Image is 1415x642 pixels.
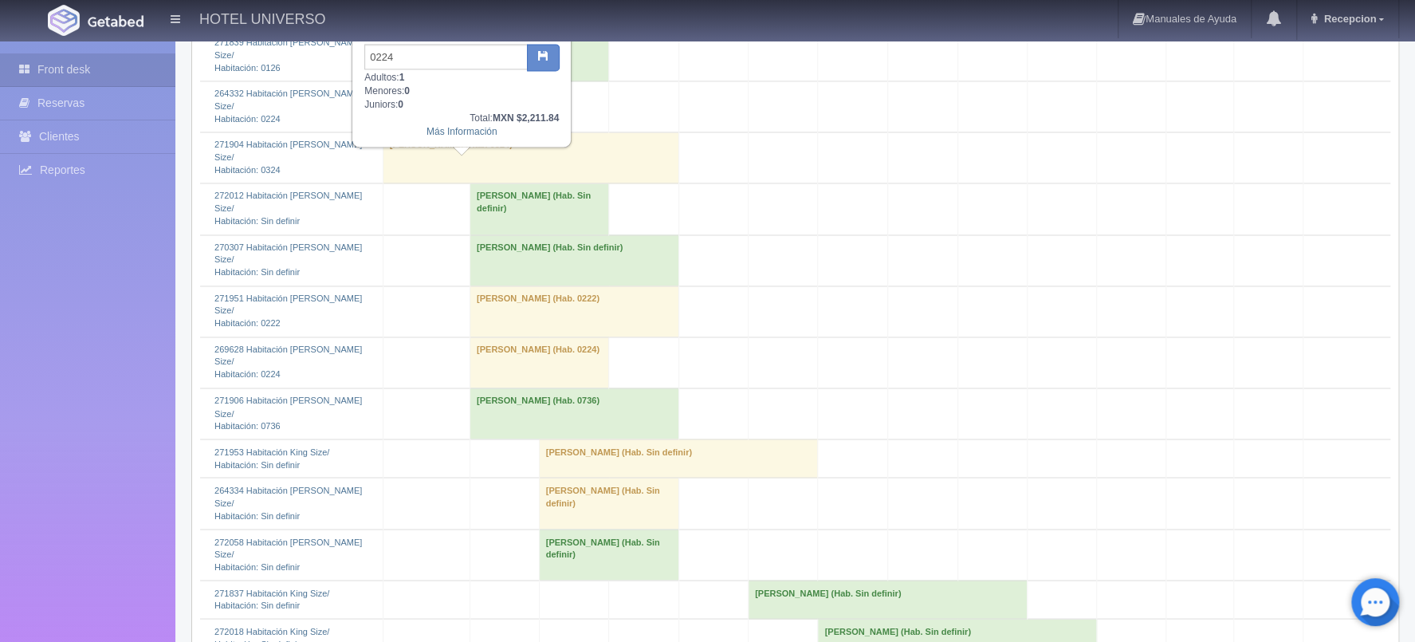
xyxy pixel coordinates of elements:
[399,72,405,83] b: 1
[214,293,362,328] a: 271951 Habitación [PERSON_NAME] Size/Habitación: 0222
[470,183,608,234] td: [PERSON_NAME] (Hab. Sin definir)
[470,388,678,439] td: [PERSON_NAME] (Hab. 0736)
[364,112,559,125] div: Total:
[364,44,528,69] input: Sin definir
[539,439,818,477] td: [PERSON_NAME] (Hab. Sin definir)
[404,85,410,96] b: 0
[199,8,325,28] h4: HOTEL UNIVERSO
[214,537,362,571] a: 272058 Habitación [PERSON_NAME] Size/Habitación: Sin definir
[214,396,362,430] a: 271906 Habitación [PERSON_NAME] Size/Habitación: 0736
[539,529,678,580] td: [PERSON_NAME] (Hab. Sin definir)
[48,5,80,36] img: Getabed
[470,337,608,388] td: [PERSON_NAME] (Hab. 0224)
[398,99,403,110] b: 0
[214,191,362,225] a: 272012 Habitación [PERSON_NAME] Size/Habitación: Sin definir
[470,286,678,337] td: [PERSON_NAME] (Hab. 0222)
[383,132,678,183] td: [PERSON_NAME] (Hab. 0324)
[426,126,497,137] a: Más Información
[214,242,362,277] a: 270307 Habitación [PERSON_NAME] Size/Habitación: Sin definir
[214,140,362,174] a: 271904 Habitación [PERSON_NAME] Size/Habitación: 0324
[214,588,329,610] a: 271837 Habitación King Size/Habitación: Sin definir
[214,447,329,469] a: 271953 Habitación King Size/Habitación: Sin definir
[1320,13,1377,25] span: Recepcion
[214,345,362,379] a: 269628 Habitación [PERSON_NAME] Size/Habitación: 0224
[470,234,678,286] td: [PERSON_NAME] (Hab. Sin definir)
[539,478,678,529] td: [PERSON_NAME] (Hab. Sin definir)
[88,15,143,27] img: Getabed
[749,580,1028,618] td: [PERSON_NAME] (Hab. Sin definir)
[214,37,362,72] a: 271839 Habitación [PERSON_NAME] Size/Habitación: 0126
[214,89,362,123] a: 264332 Habitación [PERSON_NAME] Size/Habitación: 0224
[493,112,559,124] b: MXN $2,211.84
[214,485,362,519] a: 264334 Habitación [PERSON_NAME] Size/Habitación: Sin definir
